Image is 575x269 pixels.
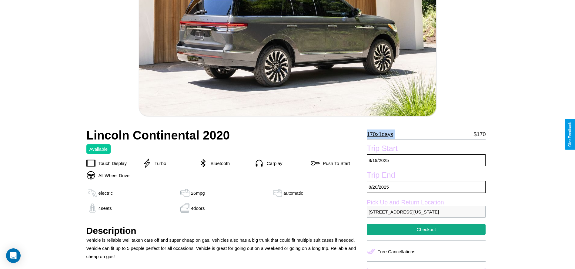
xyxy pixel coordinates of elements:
p: 4 seats [99,204,112,212]
h2: Lincoln Continental 2020 [86,129,364,142]
label: Trip End [367,171,486,181]
p: 4 doors [191,204,205,212]
p: Vehicle is reliable well taken care off and super cheap on gas. Vehicles also has a big trunk tha... [86,236,364,261]
h3: Description [86,226,364,236]
img: gas [271,188,283,197]
p: [STREET_ADDRESS][US_STATE] [367,206,486,218]
p: Free Cancellations [377,247,415,256]
p: automatic [283,189,303,197]
p: 8 / 20 / 2025 [367,181,486,193]
p: Bluetooth [208,159,230,167]
p: 26 mpg [191,189,205,197]
button: Checkout [367,224,486,235]
img: gas [179,203,191,213]
p: 170 x 1 days [367,129,393,139]
p: Available [89,145,108,153]
p: Touch Display [95,159,127,167]
label: Pick Up and Return Location [367,199,486,206]
p: $ 170 [473,129,486,139]
p: electric [99,189,113,197]
p: Carplay [264,159,282,167]
img: gas [86,203,99,213]
img: gas [86,188,99,197]
label: Trip Start [367,144,486,154]
div: Give Feedback [568,122,572,147]
p: Turbo [152,159,166,167]
img: gas [179,188,191,197]
p: 8 / 19 / 2025 [367,154,486,166]
div: Open Intercom Messenger [6,248,21,263]
p: Push To Start [320,159,350,167]
p: All Wheel Drive [95,171,130,180]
